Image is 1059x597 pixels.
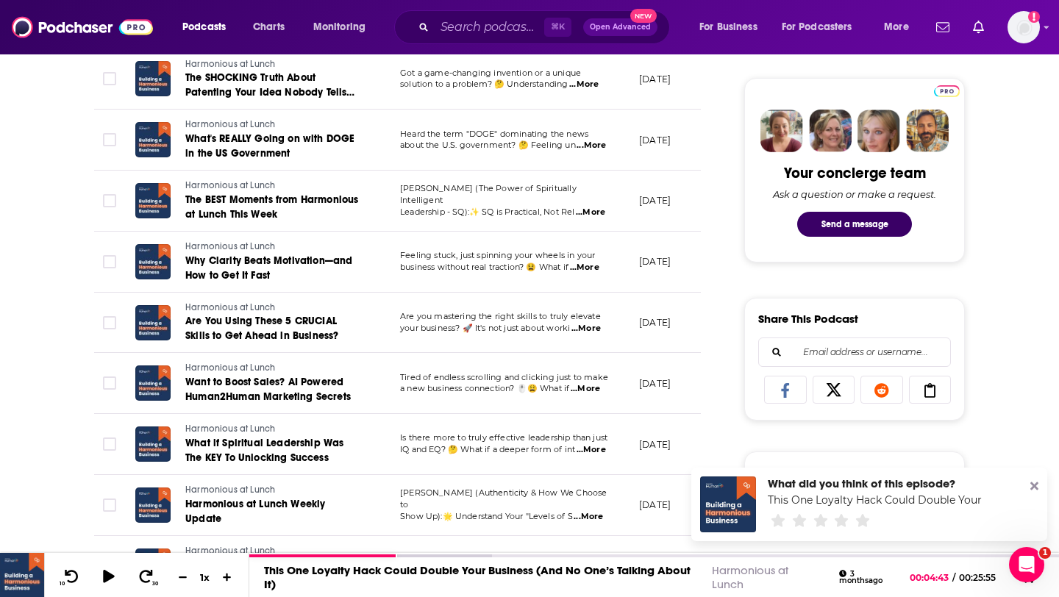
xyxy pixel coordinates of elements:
[103,376,116,390] span: Toggle select row
[590,24,651,31] span: Open Advanced
[839,570,899,585] div: 3 months ago
[1009,547,1044,582] iframe: Intercom live chat
[820,466,826,479] div: 2
[1008,11,1040,43] img: User Profile
[758,465,808,479] span: Followers
[574,511,603,523] span: ...More
[577,140,606,151] span: ...More
[400,311,601,321] span: Are you mastering the right skills to truly elevate
[243,15,293,39] a: Charts
[185,132,362,161] a: What's REALLY Going on with DOGE in the US Government
[758,312,858,326] h3: Share This Podcast
[639,194,671,207] p: [DATE]
[782,17,852,37] span: For Podcasters
[400,262,568,272] span: business without real traction? 😫 What if
[103,255,116,268] span: Toggle select row
[583,18,657,36] button: Open AdvancedNew
[910,572,952,583] span: 00:04:43
[185,180,275,190] span: Harmonious at Lunch
[185,423,362,436] a: Harmonious at Lunch
[699,17,757,37] span: For Business
[639,498,671,511] p: [DATE]
[133,568,161,587] button: 30
[172,15,245,39] button: open menu
[185,119,275,129] span: Harmonious at Lunch
[185,497,362,526] a: Harmonious at Lunch Weekly Update
[569,79,599,90] span: ...More
[185,423,275,434] span: Harmonious at Lunch
[400,383,569,393] span: a new business connection? 🖱️😩 What if
[400,487,607,510] span: [PERSON_NAME] (Authenticity & How We Choose to
[772,15,874,39] button: open menu
[955,572,1010,583] span: 00:25:55
[185,546,275,556] span: Harmonious at Lunch
[771,338,938,366] input: Email address or username...
[934,83,960,97] a: Pro website
[857,110,900,152] img: Jules Profile
[185,315,338,342] span: Are You Using These 5 CRUCIAL Skills to Get Ahead in Business?
[700,476,756,532] img: This One Loyalty Hack Could Double Your Business (And No One’s Talking About It)
[576,207,605,218] span: ...More
[1039,547,1051,559] span: 1
[639,134,671,146] p: [DATE]
[570,262,599,274] span: ...More
[185,362,362,375] a: Harmonious at Lunch
[185,485,275,495] span: Harmonious at Lunch
[400,68,581,78] span: Got a game-changing invention or a unique
[639,73,671,85] p: [DATE]
[57,568,85,587] button: 10
[103,194,116,207] span: Toggle select row
[12,13,153,41] a: Podchaser - Follow, Share and Rate Podcasts
[758,337,951,367] div: Search followers
[764,376,807,404] a: Share on Facebook
[152,581,158,587] span: 30
[571,323,601,335] span: ...More
[874,15,927,39] button: open menu
[1008,11,1040,43] button: Show profile menu
[773,188,936,200] div: Ask a question or make a request.
[400,250,595,260] span: Feeling stuck, just spinning your wheels in your
[185,545,362,558] a: Harmonious at Lunch
[400,323,570,333] span: your business? 🚀 It's not just about worki
[884,17,909,37] span: More
[185,193,362,222] a: The BEST Moments from Harmonious at Lunch This Week
[809,110,852,152] img: Barbara Profile
[185,301,362,315] a: Harmonious at Lunch
[712,563,788,591] a: Harmonious at Lunch
[400,372,608,382] span: Tired of endless scrolling and clicking just to make
[760,110,803,152] img: Sydney Profile
[185,302,275,312] span: Harmonious at Lunch
[185,254,352,282] span: Why Clarity Beats Motivation—and How to Get It Fast
[952,572,955,583] span: /
[185,376,351,403] span: Want to Boost Sales? AI Powered Human2Human Marketing Secrets
[639,438,671,451] p: [DATE]
[60,581,65,587] span: 10
[400,432,607,443] span: Is there more to truly effective leadership than just
[930,15,955,40] a: Show notifications dropdown
[185,362,275,373] span: Harmonious at Lunch
[639,255,671,268] p: [DATE]
[1028,11,1040,23] svg: Add a profile image
[768,476,984,490] div: What did you think of this episode?
[103,72,116,85] span: Toggle select row
[185,484,362,497] a: Harmonious at Lunch
[303,15,385,39] button: open menu
[185,436,362,465] a: What if Spiritual Leadership Was The KEY To Unlocking Success
[185,132,354,160] span: What's REALLY Going on with DOGE in the US Government
[185,314,362,343] a: Are You Using These 5 CRUCIAL Skills to Get Ahead in Business?
[577,444,606,456] span: ...More
[909,376,952,404] a: Copy Link
[185,375,362,404] a: Want to Boost Sales? AI Powered Human2Human Marketing Secrets
[400,511,573,521] span: Show Up):🌟 Understand Your "Levels of S
[103,437,116,451] span: Toggle select row
[571,383,600,395] span: ...More
[400,129,588,139] span: Heard the term "DOGE" dominating the news
[400,444,575,454] span: IQ and EQ? 🤔 What if a deeper form of int
[103,498,116,512] span: Toggle select row
[630,9,657,23] span: New
[185,240,362,254] a: Harmonious at Lunch
[797,212,912,237] button: Send a message
[185,71,354,113] span: The SHOCKING Truth About Patenting Your Idea Nobody Tells You
[408,10,684,44] div: Search podcasts, credits, & more...
[400,140,576,150] span: about the U.S. government? 🤔 Feeling un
